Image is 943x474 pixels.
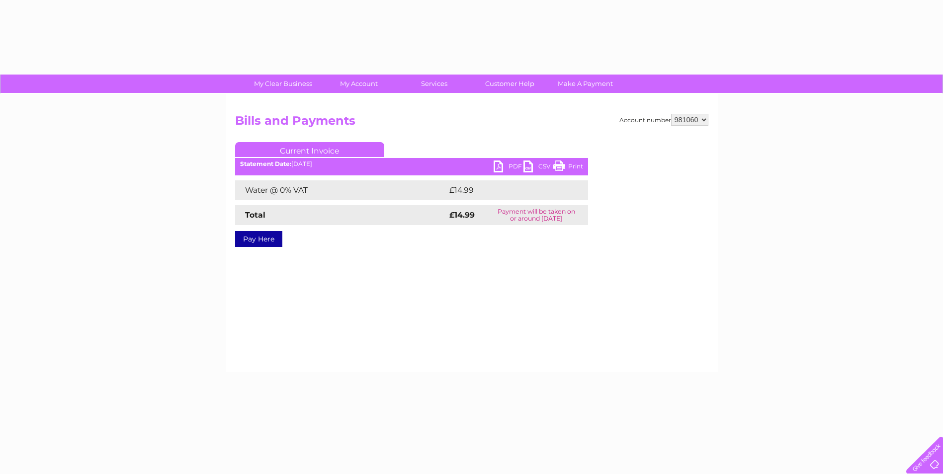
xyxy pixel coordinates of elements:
a: Services [393,75,475,93]
a: CSV [523,160,553,175]
div: [DATE] [235,160,588,167]
strong: Total [245,210,265,220]
td: £14.99 [447,180,568,200]
a: PDF [494,160,523,175]
a: My Account [318,75,400,93]
td: Payment will be taken on or around [DATE] [485,205,588,225]
td: Water @ 0% VAT [235,180,447,200]
div: Account number [619,114,708,126]
a: Make A Payment [544,75,626,93]
strong: £14.99 [449,210,475,220]
a: Print [553,160,583,175]
a: Pay Here [235,231,282,247]
h2: Bills and Payments [235,114,708,133]
b: Statement Date: [240,160,291,167]
a: Customer Help [469,75,551,93]
a: My Clear Business [242,75,324,93]
a: Current Invoice [235,142,384,157]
